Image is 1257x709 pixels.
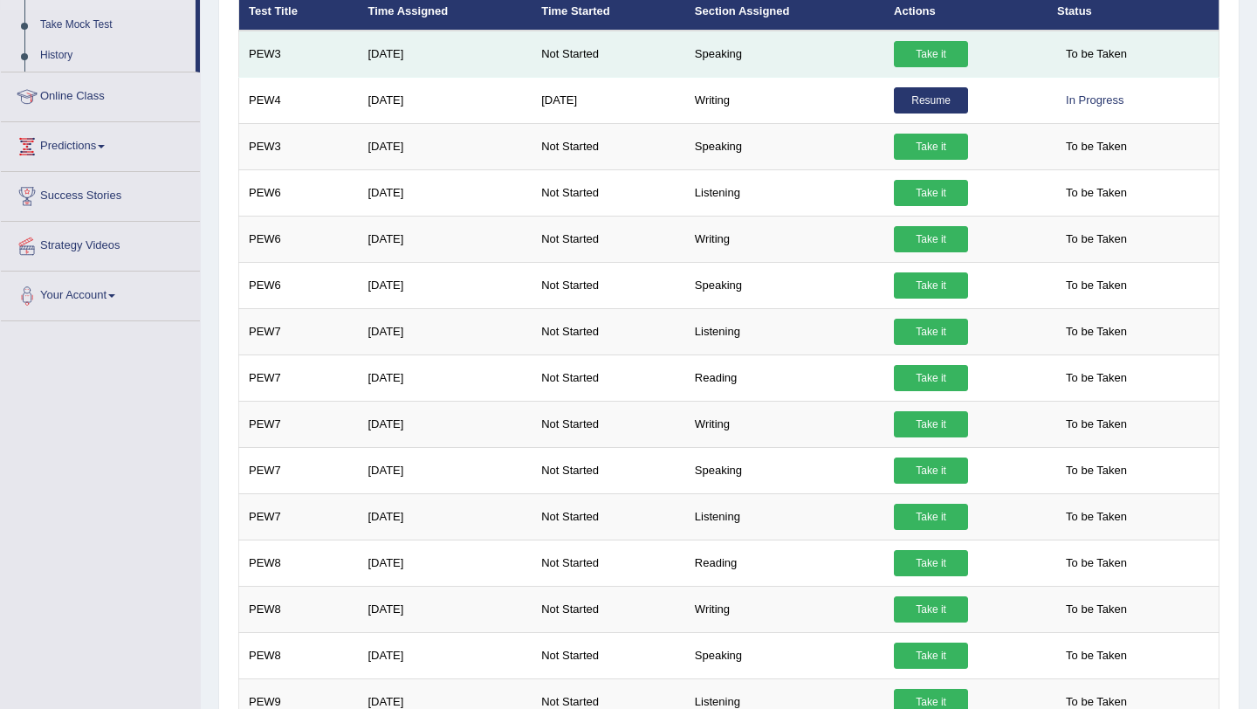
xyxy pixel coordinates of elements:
[358,169,532,216] td: [DATE]
[532,493,685,540] td: Not Started
[532,77,685,123] td: [DATE]
[894,504,968,530] a: Take it
[532,632,685,678] td: Not Started
[1057,458,1136,484] span: To be Taken
[894,272,968,299] a: Take it
[239,308,359,354] td: PEW7
[685,216,884,262] td: Writing
[685,447,884,493] td: Speaking
[532,262,685,308] td: Not Started
[685,493,884,540] td: Listening
[1057,550,1136,576] span: To be Taken
[1057,226,1136,252] span: To be Taken
[685,31,884,78] td: Speaking
[239,169,359,216] td: PEW6
[358,401,532,447] td: [DATE]
[894,596,968,623] a: Take it
[1,122,200,166] a: Predictions
[894,180,968,206] a: Take it
[532,354,685,401] td: Not Started
[1,172,200,216] a: Success Stories
[1057,87,1132,114] div: In Progress
[1057,319,1136,345] span: To be Taken
[358,308,532,354] td: [DATE]
[685,401,884,447] td: Writing
[1057,134,1136,160] span: To be Taken
[532,169,685,216] td: Not Started
[1,72,200,116] a: Online Class
[32,10,196,41] a: Take Mock Test
[894,226,968,252] a: Take it
[358,123,532,169] td: [DATE]
[894,134,968,160] a: Take it
[532,540,685,586] td: Not Started
[358,632,532,678] td: [DATE]
[1057,411,1136,437] span: To be Taken
[532,586,685,632] td: Not Started
[358,447,532,493] td: [DATE]
[1057,596,1136,623] span: To be Taken
[532,308,685,354] td: Not Started
[894,365,968,391] a: Take it
[685,308,884,354] td: Listening
[239,401,359,447] td: PEW7
[1057,41,1136,67] span: To be Taken
[1057,365,1136,391] span: To be Taken
[894,643,968,669] a: Take it
[239,632,359,678] td: PEW8
[894,319,968,345] a: Take it
[532,123,685,169] td: Not Started
[685,540,884,586] td: Reading
[532,31,685,78] td: Not Started
[894,87,968,114] a: Resume
[685,262,884,308] td: Speaking
[1,272,200,315] a: Your Account
[685,632,884,678] td: Speaking
[358,540,532,586] td: [DATE]
[532,216,685,262] td: Not Started
[685,354,884,401] td: Reading
[685,123,884,169] td: Speaking
[358,493,532,540] td: [DATE]
[685,169,884,216] td: Listening
[1057,272,1136,299] span: To be Taken
[894,550,968,576] a: Take it
[1057,504,1136,530] span: To be Taken
[894,41,968,67] a: Take it
[239,262,359,308] td: PEW6
[532,447,685,493] td: Not Started
[894,411,968,437] a: Take it
[239,354,359,401] td: PEW7
[532,401,685,447] td: Not Started
[685,586,884,632] td: Writing
[239,540,359,586] td: PEW8
[239,493,359,540] td: PEW7
[239,31,359,78] td: PEW3
[358,31,532,78] td: [DATE]
[32,40,196,72] a: History
[894,458,968,484] a: Take it
[358,216,532,262] td: [DATE]
[239,586,359,632] td: PEW8
[358,354,532,401] td: [DATE]
[239,123,359,169] td: PEW3
[1057,180,1136,206] span: To be Taken
[239,447,359,493] td: PEW7
[1057,643,1136,669] span: To be Taken
[239,77,359,123] td: PEW4
[1,222,200,265] a: Strategy Videos
[358,77,532,123] td: [DATE]
[685,77,884,123] td: Writing
[358,586,532,632] td: [DATE]
[358,262,532,308] td: [DATE]
[239,216,359,262] td: PEW6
